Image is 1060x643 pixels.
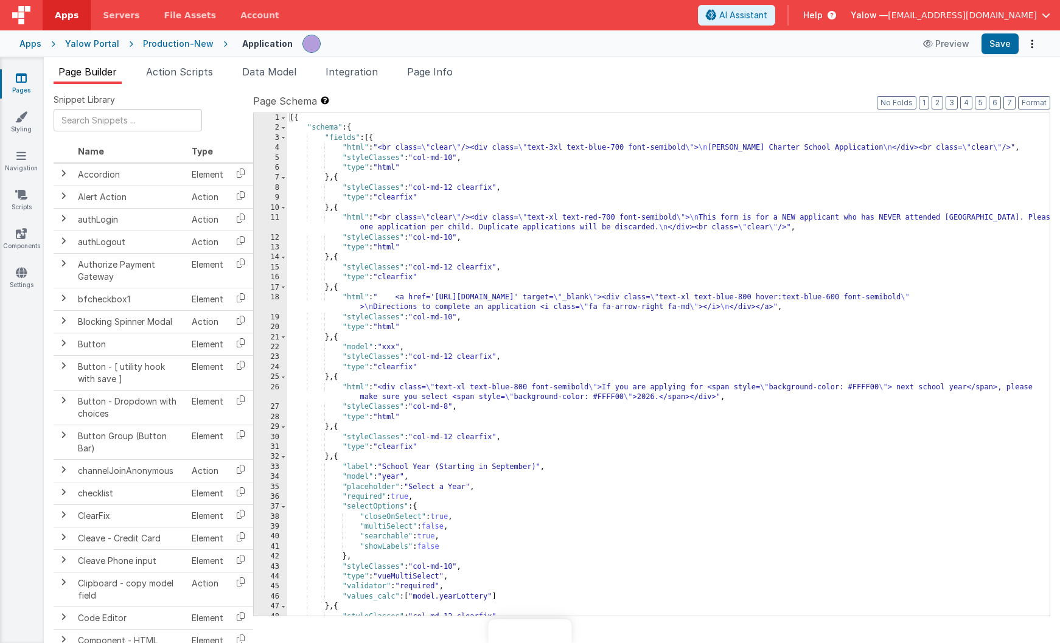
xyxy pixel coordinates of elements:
[303,35,320,52] img: f7dc7ccd734670a43b6c935232ffe256
[187,333,228,355] td: Element
[73,208,187,231] td: authLogin
[78,146,104,156] span: Name
[192,146,213,156] span: Type
[916,34,977,54] button: Preview
[254,273,287,282] div: 16
[982,33,1019,54] button: Save
[975,96,986,109] button: 5
[19,38,41,50] div: Apps
[65,38,119,50] div: Yalow Portal
[1003,96,1016,109] button: 7
[946,96,958,109] button: 3
[253,94,317,108] span: Page Schema
[254,372,287,382] div: 25
[254,433,287,442] div: 30
[254,422,287,432] div: 29
[877,96,916,109] button: No Folds
[103,9,139,21] span: Servers
[187,527,228,549] td: Element
[146,66,213,78] span: Action Scripts
[254,233,287,243] div: 12
[187,425,228,459] td: Element
[73,310,187,333] td: Blocking Spinner Modal
[254,612,287,622] div: 48
[164,9,217,21] span: File Assets
[851,9,888,21] span: Yalow —
[254,532,287,541] div: 40
[254,252,287,262] div: 14
[254,123,287,133] div: 2
[73,527,187,549] td: Cleave - Credit Card
[254,243,287,252] div: 13
[254,153,287,163] div: 5
[254,183,287,193] div: 8
[73,390,187,425] td: Button - Dropdown with choices
[73,572,187,607] td: Clipboard - copy model field
[254,472,287,482] div: 34
[254,322,287,332] div: 20
[254,143,287,153] div: 4
[698,5,775,26] button: AI Assistant
[73,355,187,390] td: Button - [ utility hook with save ]
[73,459,187,482] td: channelJoinAnonymous
[58,66,117,78] span: Page Builder
[254,572,287,582] div: 44
[254,333,287,342] div: 21
[254,602,287,611] div: 47
[960,96,972,109] button: 4
[73,607,187,629] td: Code Editor
[187,355,228,390] td: Element
[54,109,202,131] input: Search Snippets ...
[254,502,287,512] div: 37
[187,607,228,629] td: Element
[187,390,228,425] td: Element
[254,113,287,123] div: 1
[73,288,187,310] td: bfcheckbox1
[254,582,287,591] div: 45
[254,283,287,293] div: 17
[1018,96,1050,109] button: Format
[989,96,1001,109] button: 6
[254,512,287,522] div: 38
[254,592,287,602] div: 46
[851,9,1050,21] button: Yalow — [EMAIL_ADDRESS][DOMAIN_NAME]
[187,231,228,253] td: Action
[326,66,378,78] span: Integration
[73,186,187,208] td: Alert Action
[73,549,187,572] td: Cleave Phone input
[254,482,287,492] div: 35
[254,562,287,572] div: 43
[187,208,228,231] td: Action
[187,572,228,607] td: Action
[73,333,187,355] td: Button
[54,94,115,106] span: Snippet Library
[254,412,287,422] div: 28
[254,402,287,412] div: 27
[254,452,287,462] div: 32
[407,66,453,78] span: Page Info
[888,9,1037,21] span: [EMAIL_ADDRESS][DOMAIN_NAME]
[187,459,228,482] td: Action
[242,66,296,78] span: Data Model
[73,425,187,459] td: Button Group (Button Bar)
[254,542,287,552] div: 41
[803,9,823,21] span: Help
[1023,35,1041,52] button: Options
[73,163,187,186] td: Accordion
[254,173,287,182] div: 7
[254,383,287,403] div: 26
[254,363,287,372] div: 24
[254,263,287,273] div: 15
[254,133,287,143] div: 3
[254,352,287,362] div: 23
[254,522,287,532] div: 39
[73,231,187,253] td: authLogout
[55,9,78,21] span: Apps
[254,442,287,452] div: 31
[187,310,228,333] td: Action
[254,552,287,561] div: 42
[187,253,228,288] td: Element
[719,9,767,21] span: AI Assistant
[187,504,228,527] td: Element
[73,482,187,504] td: checklist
